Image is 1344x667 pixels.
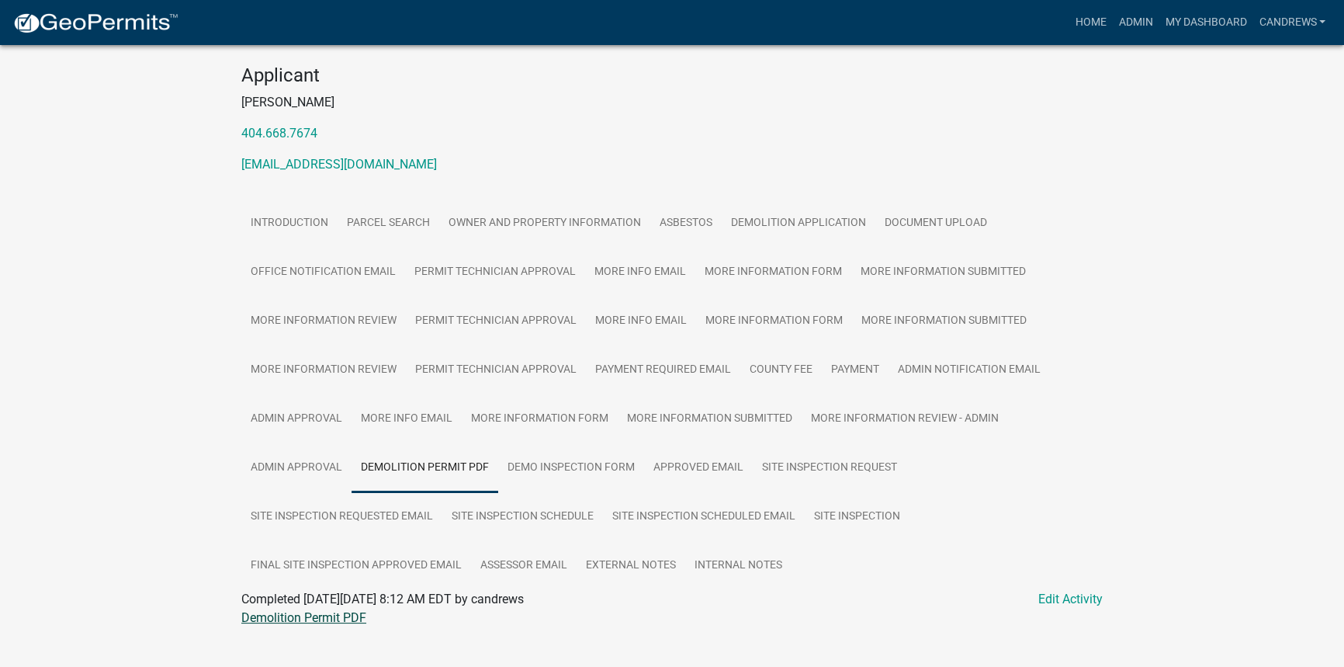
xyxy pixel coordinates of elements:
[442,492,603,542] a: Site Inspection Schedule
[338,199,439,248] a: Parcel search
[603,492,805,542] a: Site Inspection Scheduled Email
[241,157,437,172] a: [EMAIL_ADDRESS][DOMAIN_NAME]
[685,541,792,591] a: Internal Notes
[241,443,352,493] a: Admin Approval
[241,541,471,591] a: Final Site Inspection Approved Email
[439,199,650,248] a: Owner and Property Information
[650,199,722,248] a: Asbestos
[241,492,442,542] a: Site Inspection Requested Email
[1252,8,1332,37] a: candrews
[241,64,1103,87] h4: Applicant
[471,541,577,591] a: Assessor Email
[241,592,524,606] span: Completed [DATE][DATE] 8:12 AM EDT by candrews
[462,394,618,444] a: More Information Form
[1038,590,1103,609] a: Edit Activity
[1069,8,1112,37] a: Home
[740,346,822,395] a: County Fee
[722,199,875,248] a: Demolition Application
[241,93,1103,112] p: [PERSON_NAME]
[696,297,852,346] a: More Information Form
[352,394,462,444] a: More Info Email
[852,297,1036,346] a: More Information Submitted
[822,346,888,395] a: Payment
[406,297,586,346] a: Permit Technician Approval
[888,346,1050,395] a: Admin Notification Email
[851,248,1035,297] a: More Information Submitted
[241,610,366,625] a: Demolition Permit PDF
[644,443,753,493] a: Approved Email
[1159,8,1252,37] a: My Dashboard
[241,297,406,346] a: More Information Review
[802,394,1008,444] a: More Information Review - Admin
[241,199,338,248] a: Introduction
[577,541,685,591] a: External Notes
[352,443,498,493] a: Demolition Permit PDF
[618,394,802,444] a: More Information Submitted
[695,248,851,297] a: More Information Form
[241,126,317,141] a: 404.668.7674
[586,346,740,395] a: Payment Required Email
[241,248,405,297] a: Office Notification Email
[241,394,352,444] a: Admin Approval
[805,492,909,542] a: Site Inspection
[406,346,586,395] a: Permit Technician Approval
[241,346,406,395] a: More Information Review
[753,443,906,493] a: Site Inspection Request
[586,297,696,346] a: More Info Email
[1112,8,1159,37] a: Admin
[585,248,695,297] a: More Info Email
[875,199,996,248] a: Document Upload
[498,443,644,493] a: Demo Inspection Form
[405,248,585,297] a: Permit Technician Approval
